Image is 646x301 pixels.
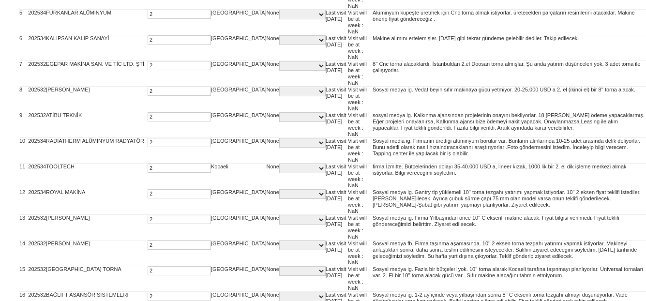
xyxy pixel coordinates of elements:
[326,189,348,215] td: Last visit [DATE]
[266,87,279,112] td: None
[46,10,148,35] td: FURKANLAR ALÜMİNYUM
[348,10,373,35] td: Visit will be at week : NaN
[40,61,46,87] td: 32
[19,164,28,189] td: 11
[211,189,267,215] td: [GEOGRAPHIC_DATA]
[40,189,46,215] td: 34
[266,112,279,138] td: None
[348,112,373,138] td: Visit will be at week : NaN
[46,138,148,164] td: RADIATHERM ALÜMİNYUM RADYATÖR
[19,87,28,112] td: 8
[266,138,279,164] td: None
[40,266,46,292] td: 32
[348,241,373,266] td: Visit will be at week : NaN
[266,189,279,215] td: None
[348,266,373,292] td: Visit will be at week : NaN
[266,10,279,35] td: None
[211,61,267,87] td: [GEOGRAPHIC_DATA]
[373,266,646,292] td: Sosyal medya ig. Fazla bir bütçeleri yok. 10'' torna alarak Kocaeli tarafına taşınmayı planlıyorl...
[46,215,148,241] td: [PERSON_NAME]
[40,112,46,138] td: 32
[211,241,267,266] td: [GEOGRAPHIC_DATA]
[28,112,40,138] td: 2025
[266,215,279,241] td: None
[19,61,28,87] td: 7
[40,215,46,241] td: 32
[211,164,267,189] td: Kocaeli
[211,266,267,292] td: [GEOGRAPHIC_DATA]
[19,112,28,138] td: 9
[19,138,28,164] td: 10
[40,138,46,164] td: 34
[348,215,373,241] td: Visit will be at week : NaN
[348,87,373,112] td: Visit will be at week : NaN
[326,10,348,35] td: Last visit [DATE]
[19,35,28,61] td: 6
[373,215,646,241] td: Sosyal medya ig. Firma Yılbaşından önce 10'' C eksenli makine alacak. Fiyat bilgisi verilmedi. Fi...
[28,266,40,292] td: 2025
[266,164,279,189] td: None
[40,35,46,61] td: 34
[266,266,279,292] td: None
[373,189,646,215] td: Sosyal medya ig. Gantry tip yüklemeli 10'' torna tezgahı yatırımı yapmak istiyorlar. 10'' 2 eksen...
[326,215,348,241] td: Last visit [DATE]
[46,35,148,61] td: KALIPSAN KALIP SANAYİ
[211,87,267,112] td: [GEOGRAPHIC_DATA]
[373,138,646,164] td: Sosyal media ig. Firmanın ürettiği alüminyum borular var. Bunların alınlarında 10-25 adet arasınd...
[211,138,267,164] td: [GEOGRAPHIC_DATA]
[373,61,646,87] td: 8'' Cnc torna alacaklardı. İstanbuldan 2.el Doosan torna almışlar. Şu anda yatırım düşünceleri yo...
[28,215,40,241] td: 2025
[266,61,279,87] td: None
[19,266,28,292] td: 15
[211,35,267,61] td: [GEOGRAPHIC_DATA]
[40,87,46,112] td: 32
[19,189,28,215] td: 12
[28,164,40,189] td: 2025
[28,138,40,164] td: 2025
[348,164,373,189] td: Visit will be at week : NaN
[326,112,348,138] td: Last visit [DATE]
[373,35,646,61] td: Makine alımını ertelemişler. [DATE] gibi tekrar gündeme gelebilir dediler. Takip edilecek.
[373,164,646,189] td: firma İzmitte. Bütçelerinden dolayı 35-40.000 USD a, lineer kızak, 1000 lik bir 2. el dik işleme ...
[46,241,148,266] td: [PERSON_NAME]
[326,138,348,164] td: Last visit [DATE]
[211,10,267,35] td: [GEOGRAPHIC_DATA]
[348,35,373,61] td: Visit will be at week : NaN
[46,164,148,189] td: TOOLTECH
[373,10,646,35] td: Alüminyum kupeşte üretmek için Cnc torna almak istiyorlar. üretecekleri parçaların resimlerini at...
[348,61,373,87] td: Visit will be at week : NaN
[326,164,348,189] td: Last visit [DATE]
[326,61,348,87] td: Last visit [DATE]
[348,189,373,215] td: Visit will be at week : NaN
[40,164,46,189] td: 34
[326,241,348,266] td: Last visit [DATE]
[373,112,646,138] td: sosyal medya ig. Kalkınma ajansından projelerinin onayını bekliyorlar. 18 [PERSON_NAME] ödeme yap...
[28,10,40,35] td: 2025
[211,112,267,138] td: [GEOGRAPHIC_DATA]
[28,241,40,266] td: 2025
[211,215,267,241] td: [GEOGRAPHIC_DATA]
[19,215,28,241] td: 13
[46,87,148,112] td: [PERSON_NAME]
[373,241,646,266] td: Sosyal medya fb. Firma taşınma aşamasında. 10'' 2 eksen torna tezgahı yatırımı yapmak istiyorlar....
[46,189,148,215] td: ROYAL MAKİNA
[266,241,279,266] td: None
[46,61,148,87] td: EGEPAR MAKİNA SAN. VE TİC LTD. ŞTİ.
[326,87,348,112] td: Last visit [DATE]
[373,87,646,112] td: Sosyal medya ig. Vedat beyin sıfır makinaya gücü yetmiyor. 20-25.000 USD a 2. el (ikinci el) bir ...
[19,10,28,35] td: 5
[46,112,148,138] td: ATİBU TEKNİK
[326,266,348,292] td: Last visit [DATE]
[19,241,28,266] td: 14
[326,35,348,61] td: Last visit [DATE]
[348,138,373,164] td: Visit will be at week : NaN
[28,87,40,112] td: 2025
[40,241,46,266] td: 32
[266,35,279,61] td: None
[40,10,46,35] td: 34
[46,266,148,292] td: [GEOGRAPHIC_DATA] TORNA
[28,35,40,61] td: 2025
[28,61,40,87] td: 2025
[28,189,40,215] td: 2025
